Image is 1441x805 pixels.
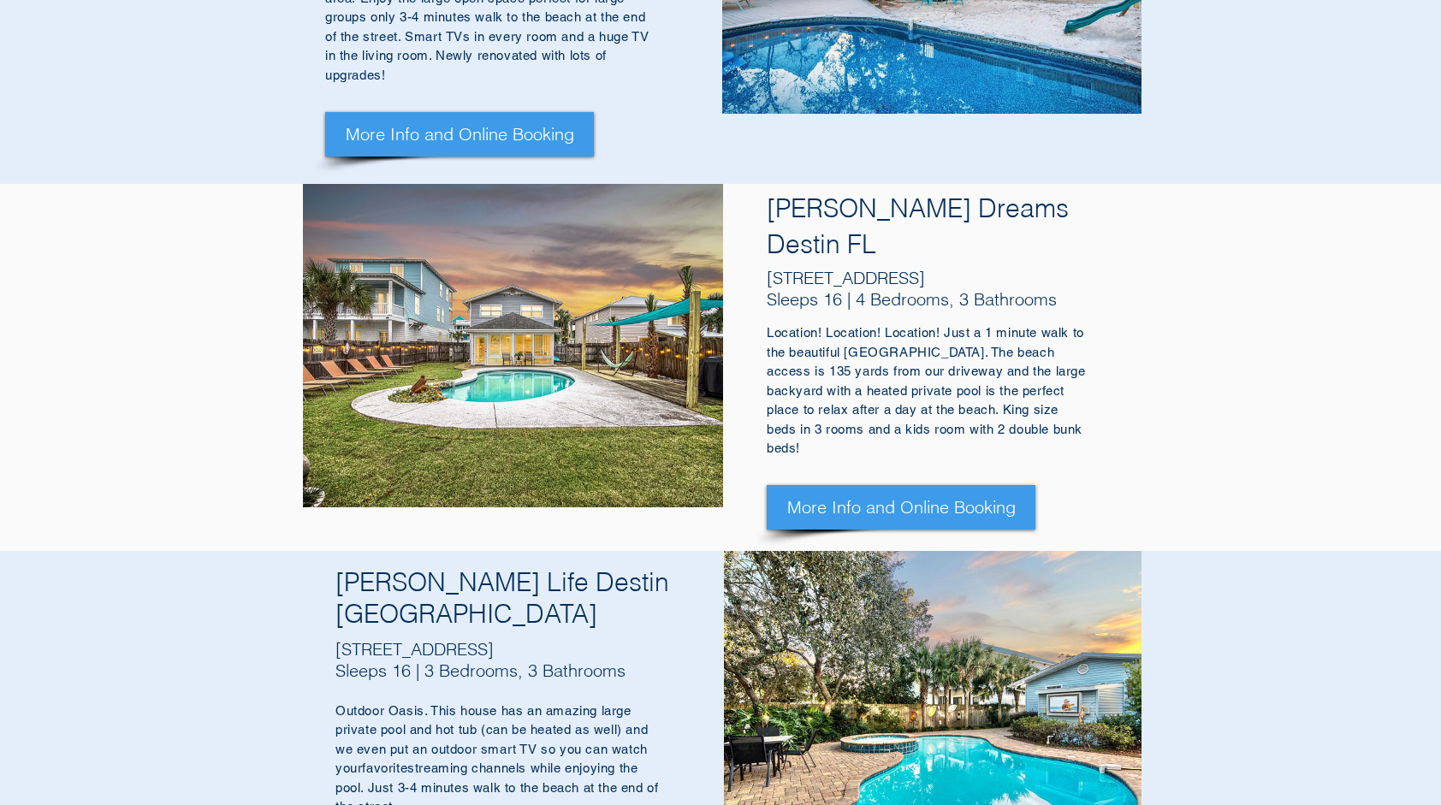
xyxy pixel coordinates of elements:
[787,495,1016,519] span: More Info and Online Booking
[346,122,574,146] span: More Info and Online Booking
[767,325,1086,455] span: Location! Location! Location! Just a 1 minute walk to the beautiful [GEOGRAPHIC_DATA]. The beach ...
[303,184,723,507] div: Slide show gallery
[335,638,639,660] h5: [STREET_ADDRESS]
[767,267,1076,288] h5: [STREET_ADDRESS]
[767,485,1035,530] a: More Info and Online Booking
[335,660,639,681] h5: Sleeps 16 | 3 Bedrooms, 3 Bathrooms
[303,184,723,507] img: 70 Pompano St, Destin FL 32541
[335,703,648,776] span: Outdoor Oasis. This house has an amazing large private pool and hot tub (can be heated as well) a...
[767,288,1076,310] h5: Sleeps 16 | 4 Bedrooms, 3 Bathrooms
[362,761,407,775] span: favorite
[325,112,594,157] a: More Info and Online Booking
[335,566,678,630] h4: [PERSON_NAME] Life Destin [GEOGRAPHIC_DATA]
[767,191,1092,263] h4: [PERSON_NAME] Dreams Destin FL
